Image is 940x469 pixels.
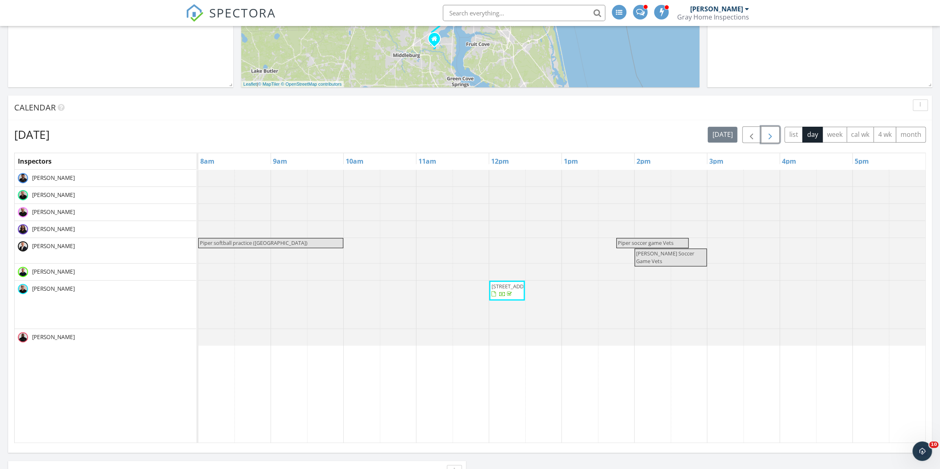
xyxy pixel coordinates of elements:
[434,39,439,43] div: 1830 Hollow Glen Drive, Middleburg FL 32068
[209,4,276,21] span: SPECTORA
[780,155,798,168] a: 4pm
[912,441,932,461] iframe: Intercom live chat
[742,126,761,143] button: Previous day
[243,82,257,86] a: Leaflet
[18,173,28,183] img: dsc022052.jpg
[443,5,605,21] input: Search everything...
[708,127,737,143] button: [DATE]
[847,127,874,143] button: cal wk
[873,127,896,143] button: 4 wk
[30,268,76,276] span: [PERSON_NAME]
[822,127,847,143] button: week
[18,267,28,277] img: dsc02354.jpg
[562,155,580,168] a: 1pm
[18,224,28,234] img: dsc021972.jpg
[30,208,76,216] span: [PERSON_NAME]
[18,241,28,251] img: dsc02307.jpg
[416,155,438,168] a: 11am
[14,102,56,113] span: Calendar
[618,239,674,246] span: Piper soccer game Vets
[636,250,694,265] span: [PERSON_NAME] Soccer Game Vets
[186,4,204,22] img: The Best Home Inspection Software - Spectora
[18,207,28,217] img: dsc02185.jpg
[30,333,76,341] span: [PERSON_NAME]
[635,155,653,168] a: 2pm
[30,242,76,250] span: [PERSON_NAME]
[241,81,344,88] div: |
[18,190,28,200] img: dsc02211.jpg
[344,155,366,168] a: 10am
[18,332,28,342] img: dsc022492.jpg
[198,155,217,168] a: 8am
[761,126,780,143] button: Next day
[492,283,537,290] span: [STREET_ADDRESS]
[896,127,926,143] button: month
[200,239,308,246] span: Piper softball practice ([GEOGRAPHIC_DATA])
[30,285,76,293] span: [PERSON_NAME]
[690,5,743,13] div: [PERSON_NAME]
[281,82,342,86] a: © OpenStreetMap contributors
[784,127,803,143] button: list
[30,174,76,182] span: [PERSON_NAME]
[489,155,511,168] a: 12pm
[18,284,28,294] img: dsc021922.jpg
[853,155,871,168] a: 5pm
[677,13,749,21] div: Gray Home Inspections
[18,157,52,166] span: Inspectors
[14,126,50,143] h2: [DATE]
[186,11,276,28] a: SPECTORA
[929,441,938,448] span: 10
[258,82,280,86] a: © MapTiler
[707,155,726,168] a: 3pm
[271,155,289,168] a: 9am
[30,225,76,233] span: [PERSON_NAME]
[802,127,823,143] button: day
[30,191,76,199] span: [PERSON_NAME]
